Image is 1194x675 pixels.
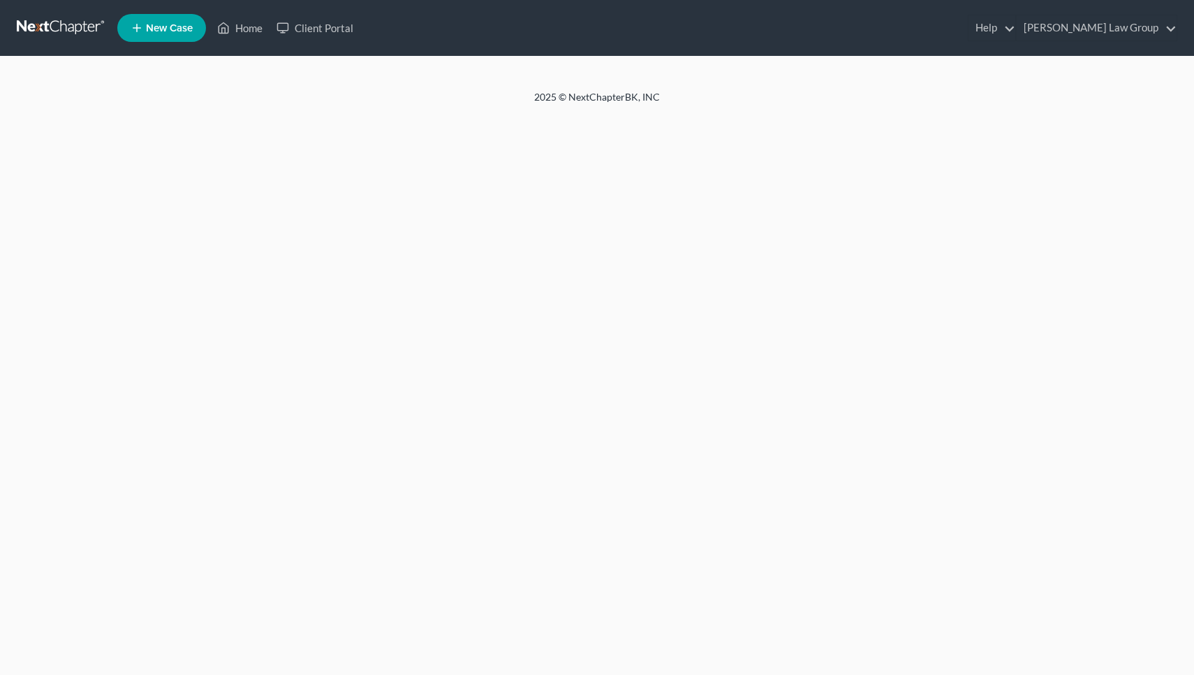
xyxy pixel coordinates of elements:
[199,90,995,115] div: 2025 © NextChapterBK, INC
[1017,15,1177,41] a: [PERSON_NAME] Law Group
[210,15,270,41] a: Home
[270,15,360,41] a: Client Portal
[117,14,206,42] new-legal-case-button: New Case
[968,15,1015,41] a: Help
